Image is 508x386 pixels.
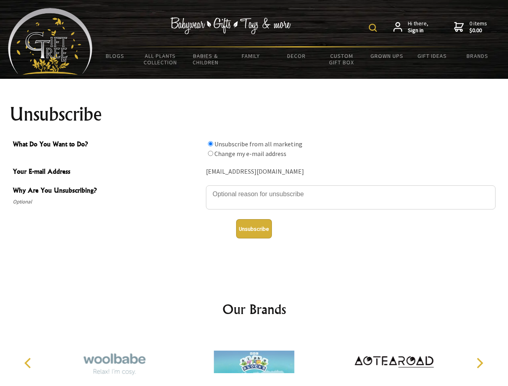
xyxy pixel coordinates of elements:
span: Why Are You Unsubscribing? [13,185,202,197]
a: Decor [274,47,319,64]
a: All Plants Collection [138,47,183,71]
h2: Our Brands [16,300,492,319]
a: Grown Ups [364,47,409,64]
textarea: Why Are You Unsubscribing? [206,185,496,209]
a: Brands [455,47,500,64]
span: 0 items [469,20,487,34]
span: Optional [13,197,202,207]
img: Babywear - Gifts - Toys & more [171,17,291,34]
a: BLOGS [93,47,138,64]
img: Babyware - Gifts - Toys and more... [8,8,93,75]
a: Babies & Children [183,47,228,71]
span: Your E-mail Address [13,166,202,178]
button: Next [471,354,488,372]
span: What Do You Want to Do? [13,139,202,151]
strong: $0.00 [469,27,487,34]
a: Custom Gift Box [319,47,364,71]
label: Unsubscribe from all marketing [214,140,302,148]
div: [EMAIL_ADDRESS][DOMAIN_NAME] [206,166,496,178]
a: Family [228,47,274,64]
input: What Do You Want to Do? [208,141,213,146]
a: Gift Ideas [409,47,455,64]
a: 0 items$0.00 [454,20,487,34]
input: What Do You Want to Do? [208,151,213,156]
h1: Unsubscribe [10,105,499,124]
button: Previous [20,354,38,372]
button: Unsubscribe [236,219,272,238]
a: Hi there,Sign in [393,20,428,34]
label: Change my e-mail address [214,150,286,158]
span: Hi there, [408,20,428,34]
strong: Sign in [408,27,428,34]
img: product search [369,24,377,32]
